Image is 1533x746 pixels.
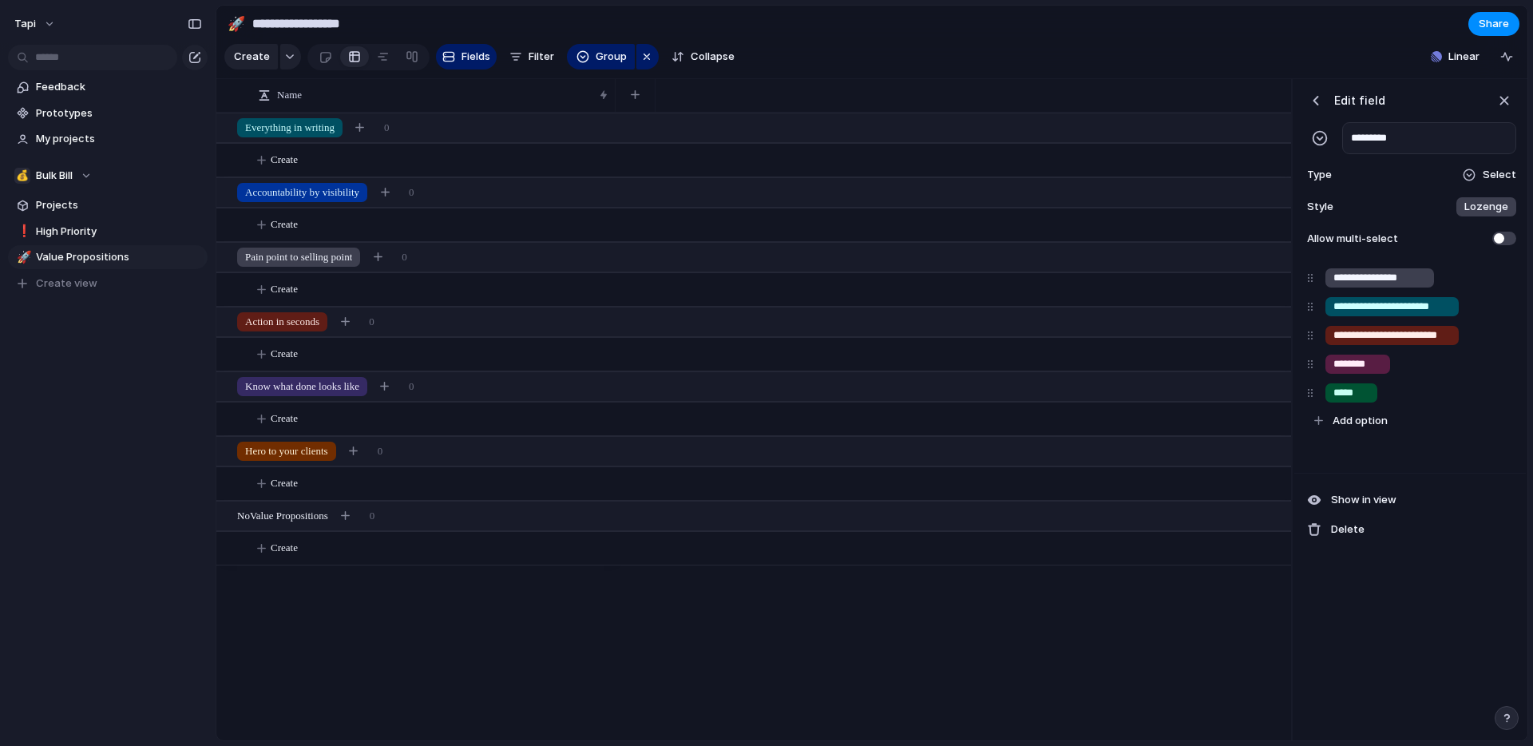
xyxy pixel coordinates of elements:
button: Delete [1301,516,1523,543]
span: No Value Propositions [237,508,328,524]
button: Create [232,532,1316,565]
span: Value Propositions [36,249,202,265]
span: 0 [409,185,414,200]
span: Create view [36,276,97,292]
span: Create [271,411,298,427]
span: 0 [369,314,374,330]
span: Projects [36,197,202,213]
button: 💰Bulk Bill [8,164,208,188]
span: Feedback [36,79,202,95]
a: Feedback [8,75,208,99]
span: High Priority [36,224,202,240]
span: 0 [370,508,375,524]
a: Prototypes [8,101,208,125]
span: Create [271,346,298,362]
button: Linear [1424,45,1486,69]
span: Share [1479,16,1509,32]
span: Fields [461,49,490,65]
button: Add option [1308,407,1518,435]
a: Projects [8,193,208,217]
span: tapi [14,16,36,32]
span: Accountability by visibility [245,185,359,200]
span: 0 [378,443,383,459]
a: 🚀Value Propositions [8,245,208,269]
button: Show in view [1301,486,1523,514]
button: Create view [8,272,208,296]
span: Group [596,49,627,65]
div: 💰 [14,168,30,184]
div: 🚀 [17,248,28,267]
span: Create [271,475,298,491]
span: Create [234,49,270,65]
button: Group [567,44,635,69]
a: My projects [8,127,208,151]
span: Everything in writing [245,120,335,136]
span: Collapse [691,49,735,65]
span: Bulk Bill [36,168,73,184]
button: 🚀 [14,249,30,265]
span: Lozenge [1464,199,1508,215]
span: Allow multi-select [1304,231,1398,247]
span: 0 [402,249,407,265]
span: Select [1483,167,1516,183]
span: My projects [36,131,202,147]
button: Fields [436,44,497,69]
span: Create [271,216,298,232]
a: ❗High Priority [8,220,208,244]
div: 🚀 [228,13,245,34]
button: Create [232,338,1316,371]
div: ❗ [17,222,28,240]
button: tapi [7,11,64,37]
button: Filter [503,44,561,69]
button: ❗ [14,224,30,240]
button: Create [232,403,1316,435]
span: Know what done looks like [245,379,359,395]
button: 🚀 [224,11,249,37]
button: Create [224,44,278,69]
span: Linear [1448,49,1480,65]
span: Name [277,87,302,103]
span: 0 [384,120,390,136]
span: Show in view [1331,492,1396,508]
span: Action in seconds [245,314,319,330]
span: Hero to your clients [245,443,328,459]
span: Pain point to selling point [245,249,352,265]
span: Delete [1331,522,1365,538]
button: Collapse [665,44,741,69]
span: Create [271,281,298,297]
span: Style [1304,199,1339,215]
span: Add option [1333,413,1388,429]
button: Create [232,144,1316,177]
span: Filter [529,49,554,65]
h3: Edit field [1334,92,1385,109]
button: Create [232,208,1316,241]
button: Share [1468,12,1519,36]
span: Type [1304,167,1339,183]
span: Prototypes [36,105,202,121]
button: Create [232,467,1316,500]
span: 0 [409,379,414,395]
button: Create [232,273,1316,306]
span: Create [271,540,298,556]
span: Create [271,152,298,168]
